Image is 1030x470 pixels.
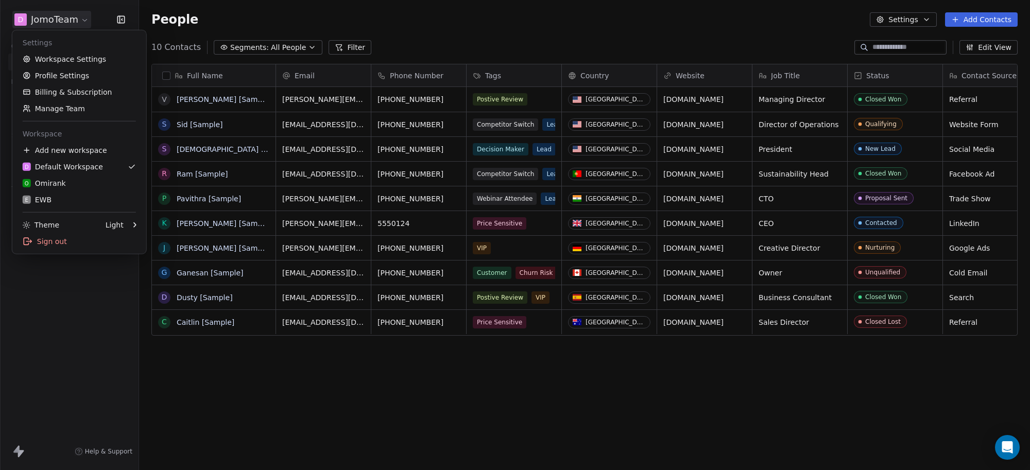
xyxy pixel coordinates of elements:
[23,162,103,172] div: Default Workspace
[16,142,142,159] div: Add new workspace
[25,179,29,187] span: O
[25,163,29,170] span: D
[16,100,142,117] a: Manage Team
[16,51,142,67] a: Workspace Settings
[23,195,51,205] div: EWB
[23,178,66,188] div: Omirank
[16,34,142,51] div: Settings
[16,233,142,250] div: Sign out
[16,126,142,142] div: Workspace
[23,220,59,230] div: Theme
[16,67,142,84] a: Profile Settings
[25,196,28,203] span: E
[16,84,142,100] a: Billing & Subscription
[106,220,124,230] div: Light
